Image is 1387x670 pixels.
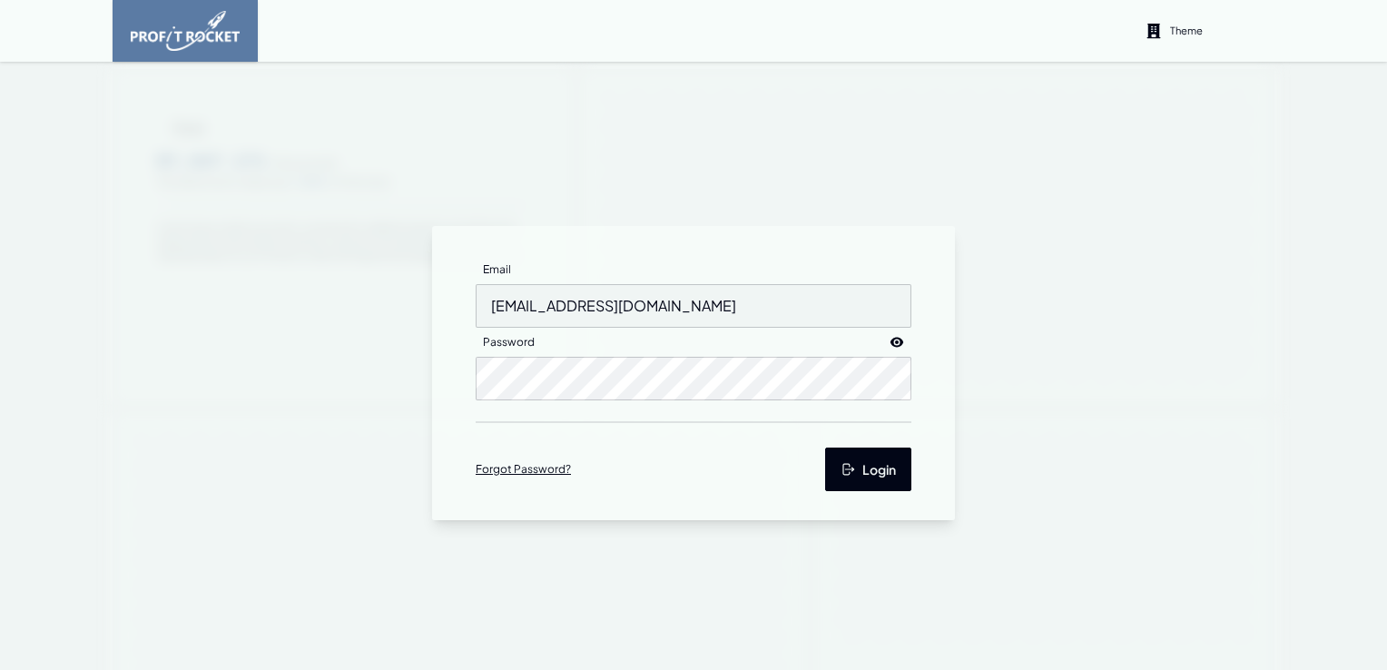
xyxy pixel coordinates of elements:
label: Email [476,255,518,284]
img: image [131,11,240,51]
p: Theme [1170,24,1203,37]
button: Login [825,448,911,491]
label: Password [476,328,542,357]
a: Forgot Password? [476,462,571,477]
